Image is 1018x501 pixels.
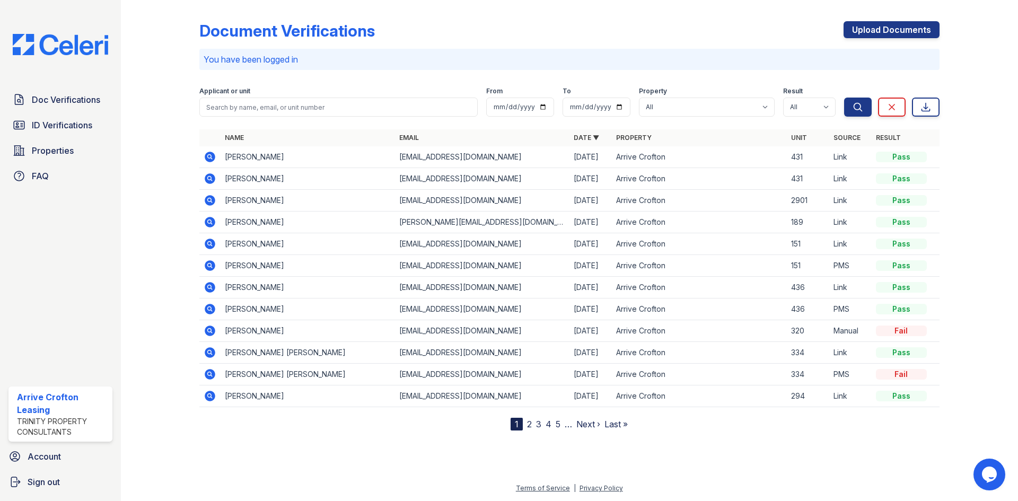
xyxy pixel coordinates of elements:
td: PMS [829,255,872,277]
td: Arrive Crofton [612,320,786,342]
td: Link [829,146,872,168]
span: Account [28,450,61,463]
td: Arrive Crofton [612,364,786,385]
label: From [486,87,503,95]
a: Privacy Policy [580,484,623,492]
a: Result [876,134,901,142]
td: 436 [787,277,829,298]
div: Pass [876,282,927,293]
label: Applicant or unit [199,87,250,95]
a: Doc Verifications [8,89,112,110]
div: | [574,484,576,492]
td: PMS [829,364,872,385]
td: [PERSON_NAME] [221,298,395,320]
td: Link [829,190,872,212]
span: Sign out [28,476,60,488]
td: [DATE] [569,233,612,255]
td: [PERSON_NAME] [221,385,395,407]
td: [PERSON_NAME] [221,277,395,298]
label: Property [639,87,667,95]
td: Link [829,168,872,190]
a: 4 [546,419,551,429]
td: [EMAIL_ADDRESS][DOMAIN_NAME] [395,342,569,364]
a: 2 [527,419,532,429]
div: Trinity Property Consultants [17,416,108,437]
div: Fail [876,369,927,380]
td: [DATE] [569,385,612,407]
td: 189 [787,212,829,233]
a: Property [616,134,652,142]
a: Name [225,134,244,142]
input: Search by name, email, or unit number [199,98,478,117]
td: [PERSON_NAME] [221,212,395,233]
td: Arrive Crofton [612,168,786,190]
td: 334 [787,342,829,364]
td: Arrive Crofton [612,298,786,320]
td: [PERSON_NAME] [221,233,395,255]
td: [DATE] [569,168,612,190]
div: Arrive Crofton Leasing [17,391,108,416]
td: 431 [787,168,829,190]
div: Document Verifications [199,21,375,40]
a: Email [399,134,419,142]
span: … [565,418,572,430]
td: [EMAIL_ADDRESS][DOMAIN_NAME] [395,146,569,168]
td: Link [829,385,872,407]
div: Pass [876,391,927,401]
td: Link [829,233,872,255]
td: Arrive Crofton [612,277,786,298]
td: 334 [787,364,829,385]
td: [DATE] [569,342,612,364]
span: Doc Verifications [32,93,100,106]
div: Pass [876,347,927,358]
iframe: chat widget [973,459,1007,490]
a: Date ▼ [574,134,599,142]
td: Arrive Crofton [612,255,786,277]
td: [DATE] [569,364,612,385]
td: [PERSON_NAME] [221,320,395,342]
td: 294 [787,385,829,407]
td: [EMAIL_ADDRESS][DOMAIN_NAME] [395,320,569,342]
td: [EMAIL_ADDRESS][DOMAIN_NAME] [395,298,569,320]
a: Sign out [4,471,117,493]
a: Terms of Service [516,484,570,492]
td: [DATE] [569,212,612,233]
span: ID Verifications [32,119,92,131]
td: Manual [829,320,872,342]
td: 2901 [787,190,829,212]
div: Fail [876,326,927,336]
td: Link [829,212,872,233]
td: [EMAIL_ADDRESS][DOMAIN_NAME] [395,168,569,190]
td: [DATE] [569,190,612,212]
td: [EMAIL_ADDRESS][DOMAIN_NAME] [395,255,569,277]
td: Arrive Crofton [612,385,786,407]
a: FAQ [8,165,112,187]
td: Arrive Crofton [612,212,786,233]
td: [EMAIL_ADDRESS][DOMAIN_NAME] [395,364,569,385]
a: 3 [536,419,541,429]
td: Link [829,277,872,298]
td: Arrive Crofton [612,190,786,212]
span: FAQ [32,170,49,182]
a: Unit [791,134,807,142]
td: [DATE] [569,255,612,277]
div: Pass [876,195,927,206]
td: Arrive Crofton [612,342,786,364]
div: Pass [876,173,927,184]
td: 151 [787,233,829,255]
a: Upload Documents [844,21,940,38]
span: Properties [32,144,74,157]
td: Arrive Crofton [612,146,786,168]
td: [DATE] [569,298,612,320]
td: [DATE] [569,146,612,168]
a: Properties [8,140,112,161]
div: Pass [876,152,927,162]
td: [EMAIL_ADDRESS][DOMAIN_NAME] [395,277,569,298]
img: CE_Logo_Blue-a8612792a0a2168367f1c8372b55b34899dd931a85d93a1a3d3e32e68fde9ad4.png [4,34,117,55]
td: 431 [787,146,829,168]
td: [PERSON_NAME] [221,190,395,212]
a: Account [4,446,117,467]
td: 151 [787,255,829,277]
td: [PERSON_NAME] [PERSON_NAME] [221,364,395,385]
